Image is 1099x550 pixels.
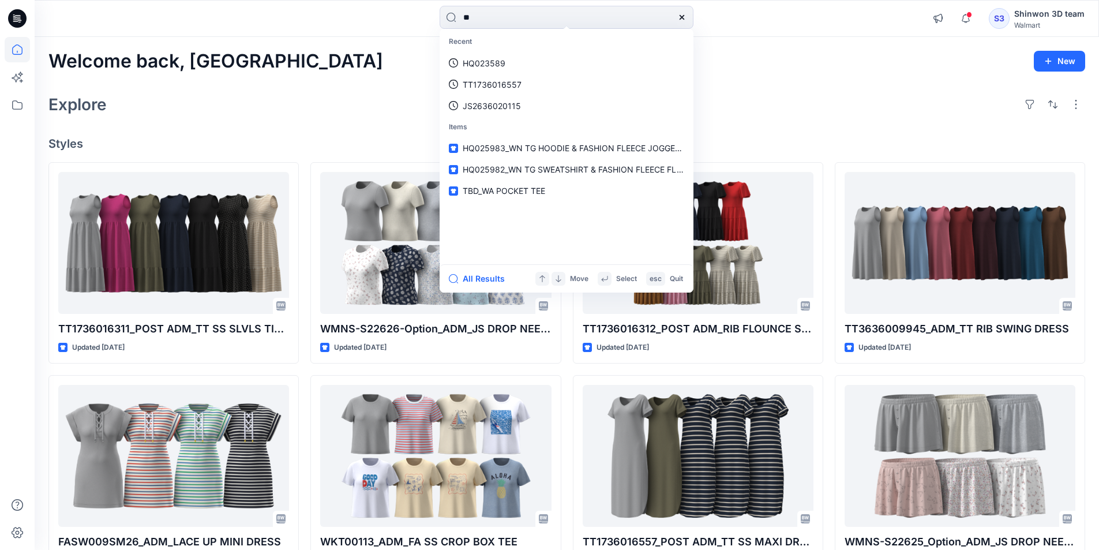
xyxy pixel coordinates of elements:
[58,172,289,315] a: TT1736016311_POST ADM_TT SS SLVLS TIERED KNIT DRESS
[845,172,1075,315] a: TT3636009945_ADM_TT RIB SWING DRESS
[670,273,683,285] p: Quit
[463,143,697,153] span: HQ025983_WN TG HOODIE & FASHION FLEECE JOGGER SET
[58,321,289,337] p: TT1736016311_POST ADM_TT SS SLVLS TIERED KNIT DRESS
[442,137,691,159] a: HQ025983_WN TG HOODIE & FASHION FLEECE JOGGER SET
[858,342,911,354] p: Updated [DATE]
[583,534,813,550] p: TT1736016557_POST ADM_TT SS MAXI DRESS
[58,534,289,550] p: FASW009SM26_ADM_LACE UP MINI DRESS
[570,273,588,285] p: Move
[583,385,813,527] a: TT1736016557_POST ADM_TT SS MAXI DRESS
[58,385,289,527] a: FASW009SM26_ADM_LACE UP MINI DRESS
[650,273,662,285] p: esc
[442,117,691,138] p: Items
[463,164,709,174] span: HQ025982_WN TG SWEATSHIRT & FASHION FLEECE FLARE SET
[442,159,691,180] a: HQ025982_WN TG SWEATSHIRT & FASHION FLEECE FLARE SET
[463,186,545,196] span: TBD_WA POCKET TEE
[320,534,551,550] p: WKT00113_ADM_FA SS CROP BOX TEE
[442,95,691,117] a: JS2636020115
[442,180,691,201] a: TBD_WA POCKET TEE
[320,385,551,527] a: WKT00113_ADM_FA SS CROP BOX TEE
[442,74,691,95] a: TT1736016557
[72,342,125,354] p: Updated [DATE]
[320,172,551,315] a: WMNS-S22626-Option_ADM_JS DROP NEEDLE SS Top
[1034,51,1085,72] button: New
[334,342,387,354] p: Updated [DATE]
[463,57,505,69] p: HQ023589
[442,53,691,74] a: HQ023589
[845,321,1075,337] p: TT3636009945_ADM_TT RIB SWING DRESS
[597,342,649,354] p: Updated [DATE]
[463,100,521,112] p: JS2636020115
[616,273,637,285] p: Select
[442,31,691,53] p: Recent
[463,78,522,91] p: TT1736016557
[583,321,813,337] p: TT1736016312_POST ADM_RIB FLOUNCE SLV SWING MINI
[449,272,512,286] button: All Results
[583,172,813,315] a: TT1736016312_POST ADM_RIB FLOUNCE SLV SWING MINI
[1014,21,1085,29] div: Walmart
[48,95,107,114] h2: Explore
[989,8,1010,29] div: S3
[845,534,1075,550] p: WMNS-S22625_Option_ADM_JS DROP NEEDLE Shorts
[48,137,1085,151] h4: Styles
[48,51,383,72] h2: Welcome back, [GEOGRAPHIC_DATA]
[1014,7,1085,21] div: Shinwon 3D team
[320,321,551,337] p: WMNS-S22626-Option_ADM_JS DROP NEEDLE SS Top
[845,385,1075,527] a: WMNS-S22625_Option_ADM_JS DROP NEEDLE Shorts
